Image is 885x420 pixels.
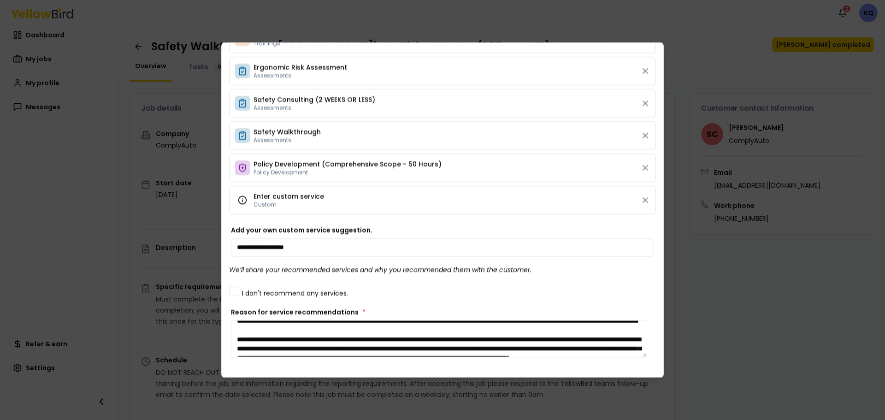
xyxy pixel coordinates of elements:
span: Enter custom service [254,191,324,201]
span: Policy Development (Comprehensive Scope - 50 Hours) [254,159,442,168]
span: Assessments [254,104,375,111]
span: Policy Development [254,168,442,176]
label: Add your own custom service suggestion. [231,225,372,234]
span: Safety Consulting (2 WEEKS OR LESS) [254,95,375,104]
label: Rate this job [229,376,272,385]
span: Safety Walkthrough [254,127,321,136]
span: Ergonomic Risk Assessment [254,62,347,71]
span: Assessments [254,136,321,143]
label: I don't recommend any services. [242,290,348,296]
i: We’ll share your recommended services and why you recommended them with the customer. [229,265,531,274]
label: Reason for service recommendations [231,307,366,316]
span: Trainings [254,39,367,47]
span: Custom [254,201,324,208]
span: Assessments [254,71,347,79]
